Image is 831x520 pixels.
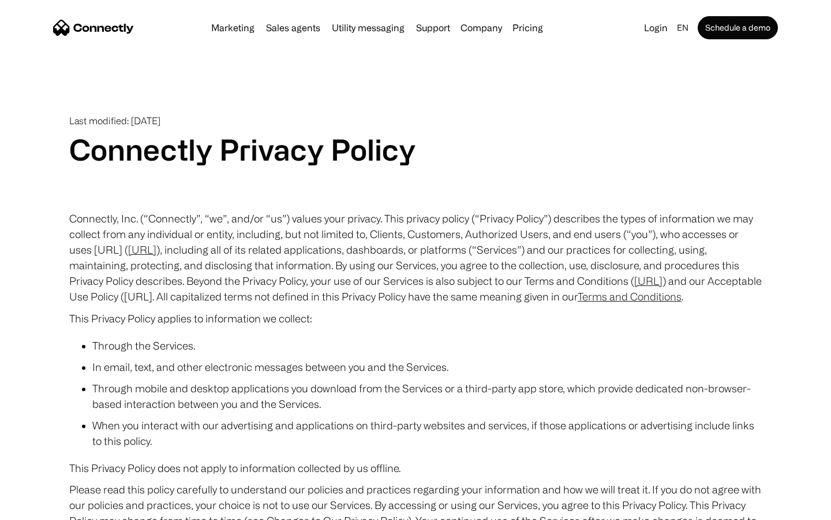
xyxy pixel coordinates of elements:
[508,23,548,32] a: Pricing
[128,244,156,255] a: [URL]
[261,23,325,32] a: Sales agents
[411,23,455,32] a: Support
[23,500,69,516] ul: Language list
[698,16,778,39] a: Schedule a demo
[69,310,762,326] p: This Privacy Policy applies to information we collect:
[69,189,762,205] p: ‍
[327,23,409,32] a: Utility messaging
[207,23,259,32] a: Marketing
[69,460,762,476] p: This Privacy Policy does not apply to information collected by us offline.
[578,291,682,302] a: Terms and Conditions
[461,20,502,36] div: Company
[69,211,762,304] p: Connectly, Inc. (“Connectly”, “we”, and/or “us”) values your privacy. This privacy policy (“Priva...
[92,359,762,375] li: In email, text, and other electronic messages between you and the Services.
[677,20,688,36] div: en
[92,338,762,354] li: Through the Services.
[69,116,762,127] p: Last modified: [DATE]
[69,167,762,183] p: ‍
[639,20,672,36] a: Login
[634,275,662,287] a: [URL]
[69,132,762,167] h1: Connectly Privacy Policy
[92,418,762,449] li: When you interact with our advertising and applications on third-party websites and services, if ...
[92,381,762,412] li: Through mobile and desktop applications you download from the Services or a third-party app store...
[12,499,69,516] aside: Language selected: English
